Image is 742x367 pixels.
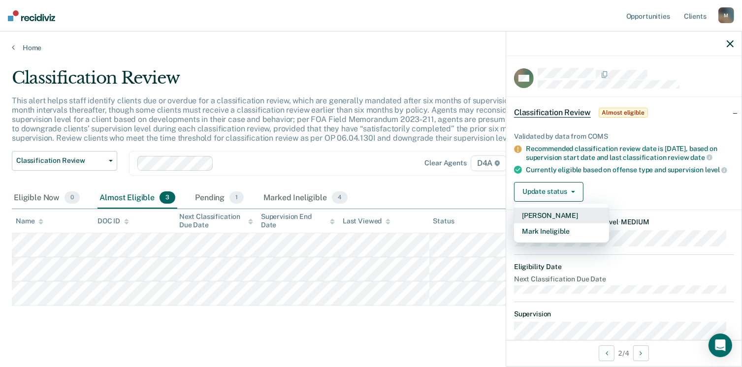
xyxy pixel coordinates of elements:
div: Supervision End Date [261,213,335,229]
div: Almost Eligible [97,187,177,209]
div: Classification ReviewAlmost eligible [506,97,742,128]
p: This alert helps staff identify clients due or overdue for a classification review, which are gen... [12,96,562,143]
div: Currently eligible based on offense type and supervision [526,165,734,174]
span: 1 [229,191,244,204]
div: DOC ID [97,217,129,225]
div: Pending [193,187,246,209]
div: Last Viewed [343,217,390,225]
span: level [705,166,727,174]
dt: Next Classification Due Date [514,275,734,283]
span: Almost eligible [599,108,648,118]
span: 0 [65,191,80,204]
span: D4A [471,155,507,171]
div: Eligible Now [12,187,82,209]
span: Classification Review [514,108,591,118]
button: Previous Opportunity [599,345,614,361]
button: Next Opportunity [633,345,649,361]
span: 3 [160,191,175,204]
div: 2 / 4 [506,340,742,366]
button: [PERSON_NAME] [514,208,609,223]
div: Classification Review [12,68,568,96]
div: M [718,7,734,23]
button: Mark Ineligible [514,223,609,239]
dt: Recommended Supervision Level MEDIUM [514,218,734,226]
div: Clear agents [425,159,467,167]
span: 4 [332,191,348,204]
dt: Supervision [514,310,734,318]
span: Classification Review [16,156,105,165]
img: Recidiviz [8,10,55,21]
span: • [618,218,621,226]
button: Update status [514,182,583,202]
dt: Eligibility Date [514,263,734,271]
div: Name [16,217,43,225]
div: Open Intercom Messenger [709,334,732,357]
a: Home [12,43,730,52]
div: Recommended classification review date is [DATE], based on supervision start date and last classi... [526,145,734,161]
div: Next Classification Due Date [179,213,253,229]
div: Marked Ineligible [261,187,350,209]
div: Validated by data from COMS [514,132,734,141]
div: Status [433,217,454,225]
